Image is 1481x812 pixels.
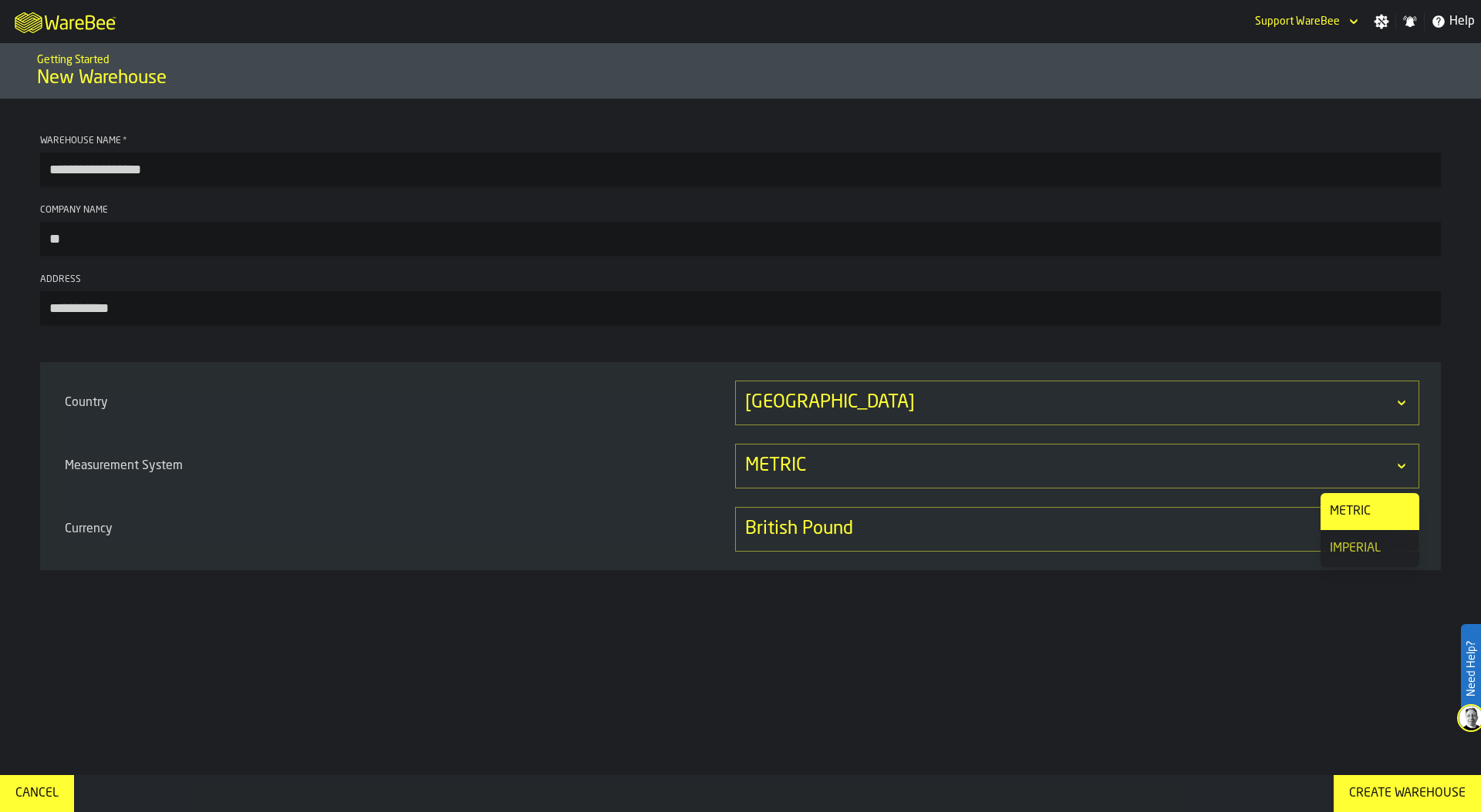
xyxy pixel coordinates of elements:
div: Measurement SystemDropdownMenuValue-METRIC [62,444,1419,488]
div: Country [62,388,732,418]
span: Help [1449,12,1475,31]
input: button-toolbar-Company Name [40,222,1441,256]
div: CurrencyDropdownMenuValue-GBP [62,507,1419,552]
div: Cancel [9,784,65,803]
button: button-Create Warehouse [1334,775,1481,812]
div: IMPERIAL [1330,539,1410,558]
label: button-toggle-Notifications [1396,14,1424,29]
div: Measurement System [62,451,732,481]
label: Need Help? [1462,626,1479,712]
div: Create Warehouse [1343,784,1472,803]
div: Currency [62,514,732,545]
div: DropdownMenuValue-DE [745,391,1394,415]
input: button-toolbar-Warehouse Name [40,153,1441,186]
label: button-toggle-Settings [1368,14,1395,29]
label: button-toolbar-Address [40,274,1441,325]
h2: Sub Title [37,51,1444,66]
span: Required [123,136,127,146]
li: dropdown-item [1321,530,1419,567]
div: Address [40,274,1441,285]
div: Warehouse Name [40,136,1441,146]
span: New Warehouse [37,66,167,91]
div: CountryDropdownMenuValue-DE [62,381,1419,425]
label: button-toolbar-Company Name [40,205,1441,256]
label: button-toolbar-Warehouse Name [40,136,1441,186]
div: Company Name [40,205,1441,216]
div: DropdownMenuValue-Support WareBee [1255,15,1340,28]
li: dropdown-item [1321,493,1419,530]
div: METRIC [1330,502,1410,521]
div: DropdownMenuValue-GBP [745,517,1394,542]
div: DropdownMenuValue-Support WareBee [1249,12,1361,31]
input: button-toolbar-Address [40,291,1441,325]
label: button-toggle-Help [1425,12,1481,31]
div: DropdownMenuValue-METRIC [745,454,1394,478]
ul: dropdown-menu [1321,493,1419,567]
